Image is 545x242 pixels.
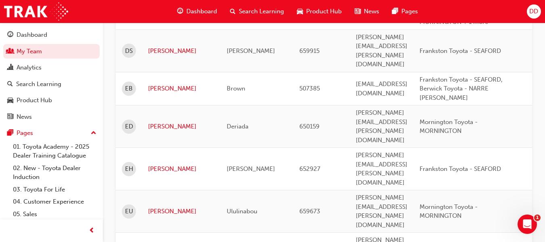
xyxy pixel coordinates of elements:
a: car-iconProduct Hub [290,3,348,20]
span: ED [125,122,133,131]
a: 01. Toyota Academy - 2025 Dealer Training Catalogue [10,141,100,162]
span: people-icon [7,48,13,55]
span: Pages [401,7,418,16]
span: pages-icon [7,130,13,137]
div: Product Hub [17,96,52,105]
span: EH [125,164,133,174]
span: Frankston Toyota - SEAFORD [420,165,501,173]
span: prev-icon [89,226,95,236]
span: [PERSON_NAME] [227,165,275,173]
span: Product Hub [306,7,342,16]
span: search-icon [230,6,236,17]
img: Trak [4,2,68,21]
a: pages-iconPages [386,3,424,20]
span: [PERSON_NAME][EMAIL_ADDRESS][PERSON_NAME][DOMAIN_NAME] [356,194,407,229]
button: DashboardMy TeamAnalyticsSearch LearningProduct HubNews [3,26,100,126]
span: guage-icon [7,32,13,39]
span: 650159 [299,123,319,130]
a: 04. Customer Experience [10,196,100,208]
a: Search Learning [3,77,100,92]
span: [PERSON_NAME] [227,47,275,55]
a: [PERSON_NAME] [148,84,215,93]
span: search-icon [7,81,13,88]
button: DD [527,4,541,19]
a: news-iconNews [348,3,386,20]
span: EU [125,207,133,216]
iframe: Intercom live chat [518,215,537,234]
a: Dashboard [3,27,100,42]
span: [EMAIL_ADDRESS][DOMAIN_NAME] [356,80,407,97]
a: Analytics [3,60,100,75]
span: DD [529,7,538,16]
div: Pages [17,128,33,138]
a: [PERSON_NAME] [148,46,215,56]
span: car-icon [297,6,303,17]
a: Product Hub [3,93,100,108]
span: 659673 [299,208,320,215]
a: guage-iconDashboard [171,3,223,20]
span: Ululinabou [227,208,257,215]
span: up-icon [91,128,96,139]
a: 05. Sales [10,208,100,221]
a: [PERSON_NAME] [148,122,215,131]
a: My Team [3,44,100,59]
span: 652927 [299,165,320,173]
span: News [364,7,379,16]
span: Frankston Toyota - SEAFORD [420,47,501,55]
button: Pages [3,126,100,141]
span: [PERSON_NAME][EMAIL_ADDRESS][PERSON_NAME][DOMAIN_NAME] [356,152,407,186]
div: Search Learning [16,80,61,89]
span: car-icon [7,97,13,104]
span: Dashboard [186,7,217,16]
span: chart-icon [7,64,13,72]
span: Brown [227,85,245,92]
a: search-iconSearch Learning [223,3,290,20]
div: Dashboard [17,30,47,40]
div: News [17,112,32,122]
span: DS [125,46,133,56]
div: Analytics [17,63,42,72]
span: Search Learning [239,7,284,16]
span: Mornington Toyota - MORNINGTON [420,203,478,220]
span: 659915 [299,47,319,55]
span: news-icon [355,6,361,17]
span: news-icon [7,114,13,121]
span: pages-icon [392,6,398,17]
span: 1 [534,215,541,221]
span: Mornington Toyota - MORNINGTON [420,118,478,135]
a: 03. Toyota For Life [10,183,100,196]
a: 02. New - Toyota Dealer Induction [10,162,100,183]
span: 507385 [299,85,320,92]
a: [PERSON_NAME] [148,207,215,216]
span: [PERSON_NAME][EMAIL_ADDRESS][PERSON_NAME][DOMAIN_NAME] [356,109,407,144]
a: News [3,109,100,124]
a: [PERSON_NAME] [148,164,215,174]
span: [PERSON_NAME][EMAIL_ADDRESS][PERSON_NAME][DOMAIN_NAME] [356,34,407,68]
span: guage-icon [177,6,183,17]
span: EB [125,84,133,93]
span: Frankston Toyota - SEAFORD, Berwick Toyota - NARRE [PERSON_NAME] [420,76,503,101]
span: Deriada [227,123,248,130]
